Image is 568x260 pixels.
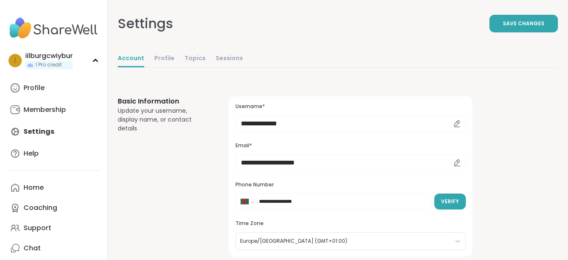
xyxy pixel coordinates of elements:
div: Membership [24,105,66,114]
a: Help [7,143,100,164]
div: Profile [24,83,45,93]
h3: Basic Information [118,96,209,106]
h3: Time Zone [235,220,466,227]
div: Coaching [24,203,57,212]
a: Support [7,218,100,238]
img: ShareWell Nav Logo [7,13,100,43]
div: Chat [24,244,41,253]
div: Settings [118,13,173,34]
a: Topics [185,50,206,67]
a: Account [118,50,144,67]
div: Update your username, display name, or contact details [118,106,209,133]
a: Profile [7,78,100,98]
span: 1 Pro credit [35,61,62,69]
a: Sessions [216,50,243,67]
a: Coaching [7,198,100,218]
h3: Username* [235,103,466,110]
a: Membership [7,100,100,120]
h3: Phone Number [235,181,466,188]
button: Verify [434,194,466,210]
a: Profile [154,50,174,67]
span: i [14,55,16,66]
span: Verify [441,198,459,205]
div: Help [24,149,39,158]
span: Save Changes [503,20,544,27]
div: Support [24,223,51,233]
div: Home [24,183,44,192]
a: Home [7,178,100,198]
div: iilburgcwiybur [25,51,73,61]
button: Save Changes [489,15,558,32]
a: Chat [7,238,100,258]
h3: Email* [235,142,466,149]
